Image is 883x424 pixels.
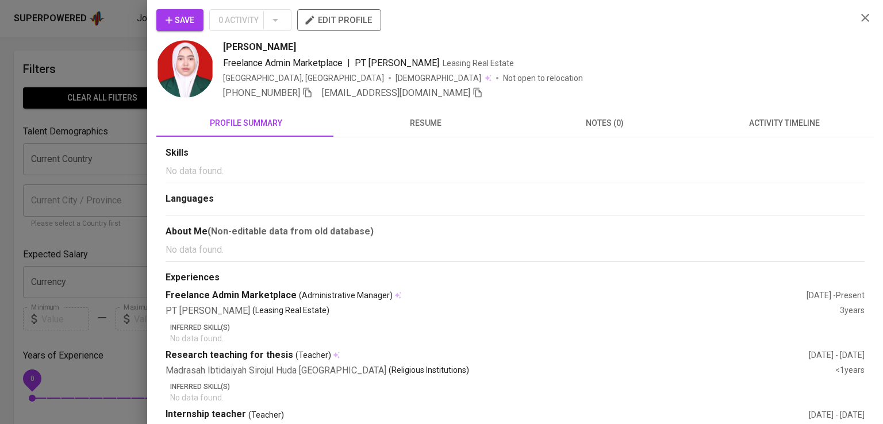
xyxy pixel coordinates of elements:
span: profile summary [163,116,329,130]
p: No data found. [170,333,865,344]
span: notes (0) [522,116,688,130]
span: (Teacher) [248,409,284,421]
p: (Leasing Real Estate) [252,304,329,318]
span: (Administrative Manager) [299,290,393,301]
div: Internship teacher [166,408,809,421]
div: About Me [166,225,865,238]
div: Freelance Admin Marketplace [166,289,807,302]
span: PT [PERSON_NAME] [355,57,439,68]
div: Experiences [166,271,865,284]
div: [DATE] - [DATE] [809,349,865,361]
span: (Teacher) [295,349,331,361]
p: Inferred Skill(s) [170,322,865,333]
p: No data found. [166,164,865,178]
div: [DATE] - [DATE] [809,409,865,421]
span: [PHONE_NUMBER] [223,87,300,98]
span: resume [343,116,508,130]
img: 0e857849412e229fe4e55947d52e52d3.jpeg [156,40,214,98]
div: PT [PERSON_NAME] [166,304,840,318]
button: Save [156,9,204,31]
span: | [347,56,350,70]
p: Inferred Skill(s) [170,381,865,392]
span: Leasing Real Estate [443,59,514,68]
span: [EMAIL_ADDRESS][DOMAIN_NAME] [322,87,470,98]
span: Freelance Admin Marketplace [223,57,343,68]
span: edit profile [306,13,372,28]
div: [GEOGRAPHIC_DATA], [GEOGRAPHIC_DATA] [223,72,384,84]
div: 3 years [840,304,865,318]
button: edit profile [297,9,381,31]
div: Research teaching for thesis [166,349,809,362]
div: Skills [166,147,865,160]
p: No data found. [166,243,865,257]
div: Madrasah Ibtidaiyah Sirojul Huda [GEOGRAPHIC_DATA] [166,364,835,377]
span: [PERSON_NAME] [223,40,296,54]
span: [DEMOGRAPHIC_DATA] [396,72,483,84]
span: Save [166,13,194,28]
div: <1 years [835,364,865,377]
a: edit profile [297,15,381,24]
p: No data found. [170,392,865,403]
p: (Religious Institutions) [389,364,469,377]
div: [DATE] - Present [807,290,865,301]
div: Languages [166,192,865,206]
p: Not open to relocation [503,72,583,84]
b: (Non-editable data from old database) [208,226,374,237]
span: activity timeline [701,116,867,130]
